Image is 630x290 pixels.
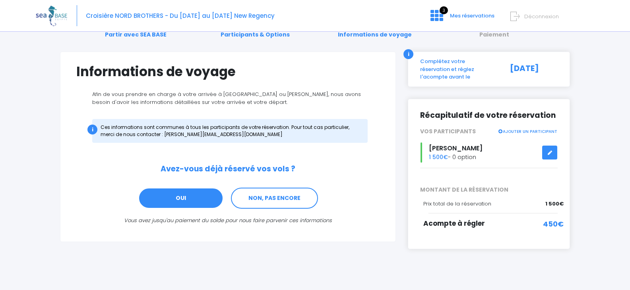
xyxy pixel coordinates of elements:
[86,12,275,20] span: Croisière NORD BROTHERS - Du [DATE] au [DATE] New Regency
[231,188,318,209] a: NON, PAS ENCORE
[545,200,564,208] span: 1 500€
[414,186,564,194] span: MONTANT DE LA RÉSERVATION
[498,127,557,134] a: AJOUTER UN PARTICIPANT
[524,13,559,20] span: Déconnexion
[76,165,380,174] h2: Avez-vous déjà réservé vos vols ?
[501,58,564,81] div: [DATE]
[450,12,494,19] span: Mes réservations
[440,6,448,14] span: 3
[76,90,380,106] p: Afin de vous prendre en charge à votre arrivée à [GEOGRAPHIC_DATA] ou [PERSON_NAME], nous avons b...
[87,125,97,134] div: i
[420,111,558,120] h2: Récapitulatif de votre réservation
[138,188,223,209] a: OUI
[403,49,413,59] div: i
[414,58,501,81] div: Complétez votre réservation et réglez l'acompte avant le
[423,219,485,228] span: Acompte à régler
[414,142,564,163] div: - 0 option
[92,119,368,143] div: Ces informations sont communes à tous les participants de votre réservation. Pour tout cas partic...
[414,127,564,136] div: VOS PARTICIPANTS
[429,153,448,161] span: 1 500€
[429,144,483,153] span: [PERSON_NAME]
[424,15,499,22] a: 3 Mes réservations
[423,200,491,207] span: Prix total de la réservation
[124,217,332,224] i: Vous avez jusqu'au paiement du solde pour nous faire parvenir ces informations
[76,64,380,79] h1: Informations de voyage
[543,219,564,229] span: 450€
